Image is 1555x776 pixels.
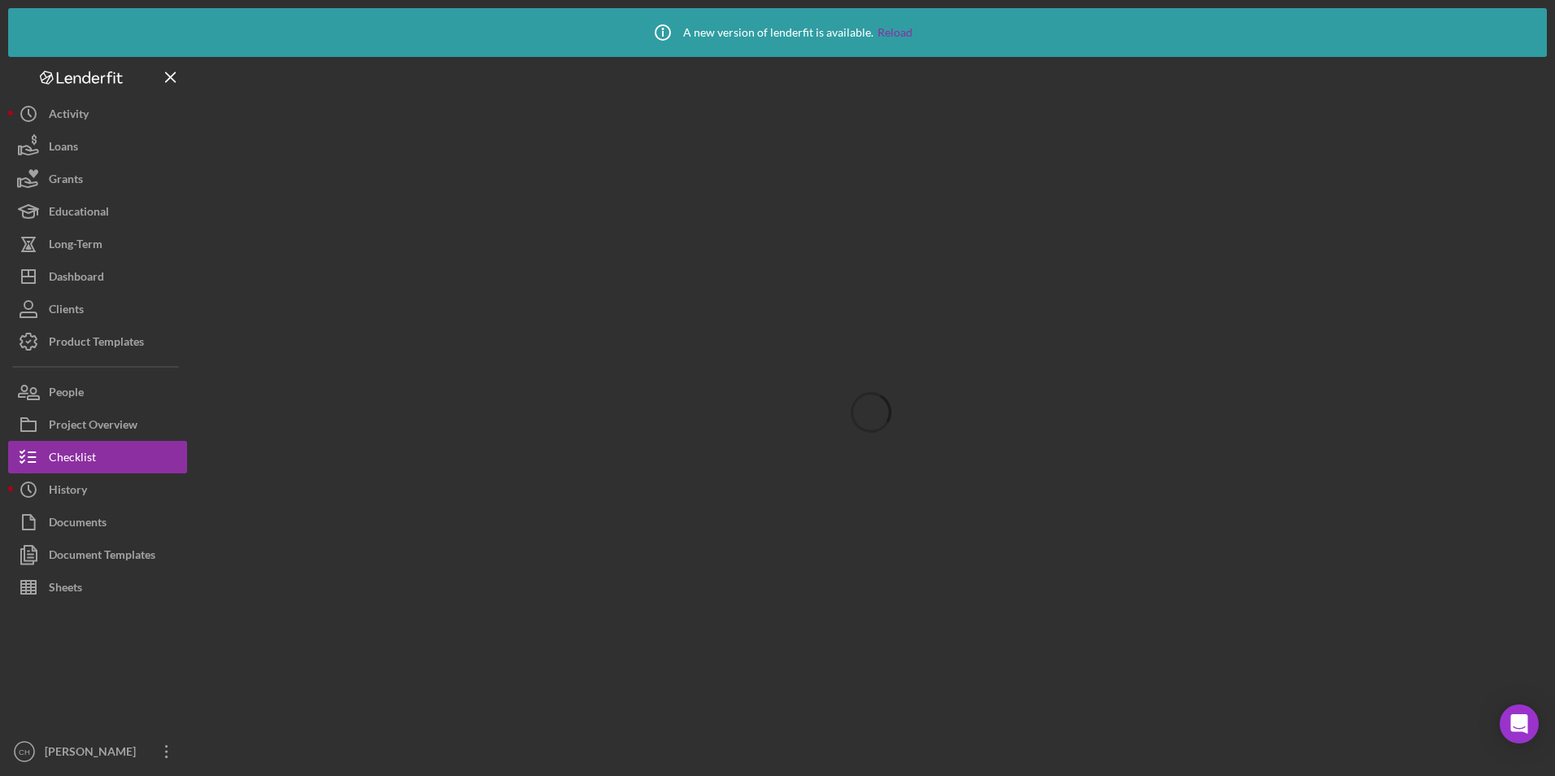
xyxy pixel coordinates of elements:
button: Dashboard [8,260,187,293]
div: Checklist [49,441,96,477]
button: Documents [8,506,187,538]
div: Clients [49,293,84,329]
div: Sheets [49,571,82,608]
button: Document Templates [8,538,187,571]
div: A new version of lenderfit is available. [642,12,913,53]
button: History [8,473,187,506]
button: People [8,376,187,408]
div: Loans [49,130,78,167]
div: History [49,473,87,510]
div: Activity [49,98,89,134]
div: Product Templates [49,325,144,362]
button: Grants [8,163,187,195]
div: Documents [49,506,107,543]
button: Educational [8,195,187,228]
button: Clients [8,293,187,325]
button: Loans [8,130,187,163]
button: Sheets [8,571,187,604]
div: Open Intercom Messenger [1500,704,1539,743]
button: Checklist [8,441,187,473]
button: Activity [8,98,187,130]
a: Reload [878,26,913,39]
div: [PERSON_NAME] [41,735,146,772]
div: Project Overview [49,408,137,445]
button: Product Templates [8,325,187,358]
div: Document Templates [49,538,155,575]
div: Educational [49,195,109,232]
button: CH[PERSON_NAME] [8,735,187,768]
div: Grants [49,163,83,199]
button: Project Overview [8,408,187,441]
div: Dashboard [49,260,104,297]
text: CH [19,748,30,756]
div: Long-Term [49,228,102,264]
button: Long-Term [8,228,187,260]
div: People [49,376,84,412]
